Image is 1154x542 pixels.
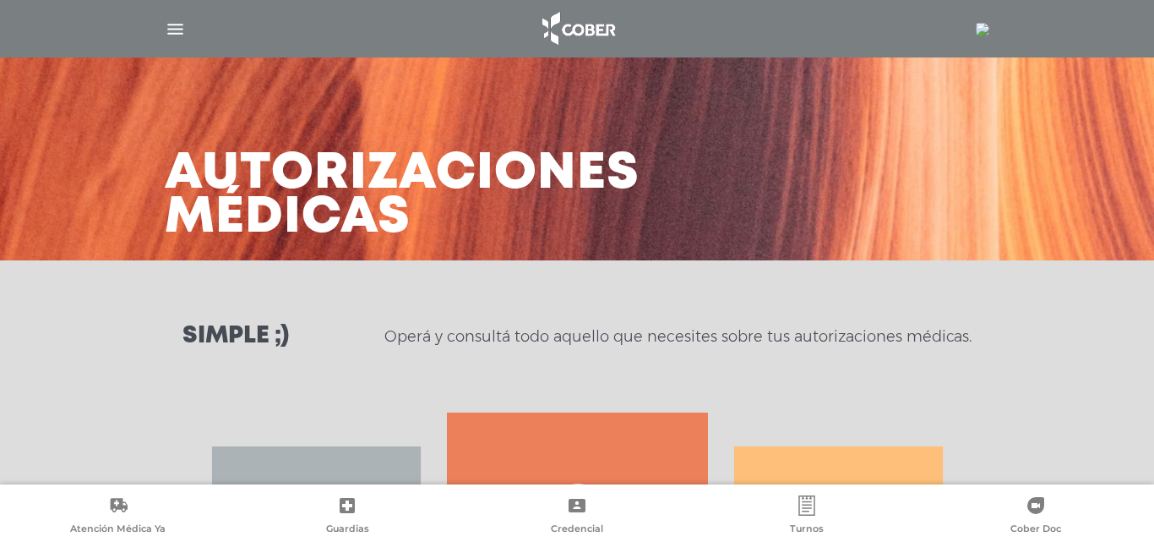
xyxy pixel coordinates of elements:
span: Atención Médica Ya [70,523,166,538]
h3: Simple ;) [182,325,289,348]
a: Cober Doc [921,495,1151,539]
h3: Autorizaciones médicas [165,152,640,240]
span: Turnos [790,523,824,538]
img: Cober_menu-lines-white.svg [165,19,186,40]
span: Guardias [326,523,369,538]
span: Cober Doc [1010,523,1061,538]
img: logo_cober_home-white.png [533,8,622,49]
span: Credencial [551,523,603,538]
a: Guardias [233,495,463,539]
a: Turnos [692,495,922,539]
a: Atención Médica Ya [3,495,233,539]
img: 3193 [976,23,989,36]
p: Operá y consultá todo aquello que necesites sobre tus autorizaciones médicas. [384,326,972,347]
a: Credencial [462,495,692,539]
